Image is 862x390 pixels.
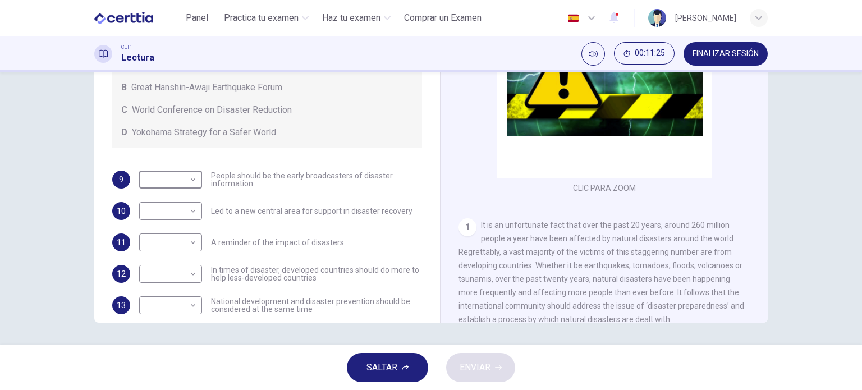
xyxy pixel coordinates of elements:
[119,176,123,183] span: 9
[211,238,344,246] span: A reminder of the impact of disasters
[458,218,476,236] div: 1
[121,51,154,65] h1: Lectura
[117,207,126,215] span: 10
[211,266,422,282] span: In times of disaster, developed countries should do more to help less-developed countries
[132,126,276,139] span: Yokohama Strategy for a Safer World
[211,172,422,187] span: People should be the early broadcasters of disaster information
[347,353,428,382] button: SALTAR
[211,207,412,215] span: Led to a new central area for support in disaster recovery
[121,43,132,51] span: CET1
[581,42,605,66] div: Silenciar
[131,81,282,94] span: Great Hanshin-Awaji Earthquake Forum
[404,11,482,25] span: Comprar un Examen
[635,49,665,58] span: 00:11:25
[400,8,486,28] button: Comprar un Examen
[186,11,208,25] span: Panel
[132,103,292,117] span: World Conference on Disaster Reduction
[179,8,215,28] button: Panel
[211,297,422,313] span: National development and disaster prevention should be considered at the same time
[684,42,768,66] button: FINALIZAR SESIÓN
[566,14,580,22] img: es
[648,9,666,27] img: Profile picture
[614,42,675,66] div: Ocultar
[94,7,153,29] img: CERTTIA logo
[693,49,759,58] span: FINALIZAR SESIÓN
[94,7,179,29] a: CERTTIA logo
[322,11,380,25] span: Haz tu examen
[458,221,744,324] span: It is an unfortunate fact that over the past 20 years, around 260 million people a year have been...
[117,270,126,278] span: 12
[318,8,395,28] button: Haz tu examen
[121,103,127,117] span: C
[675,11,736,25] div: [PERSON_NAME]
[224,11,299,25] span: Practica tu examen
[121,81,127,94] span: B
[219,8,313,28] button: Practica tu examen
[614,42,675,65] button: 00:11:25
[366,360,397,375] span: SALTAR
[117,301,126,309] span: 13
[117,238,126,246] span: 11
[121,126,127,139] span: D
